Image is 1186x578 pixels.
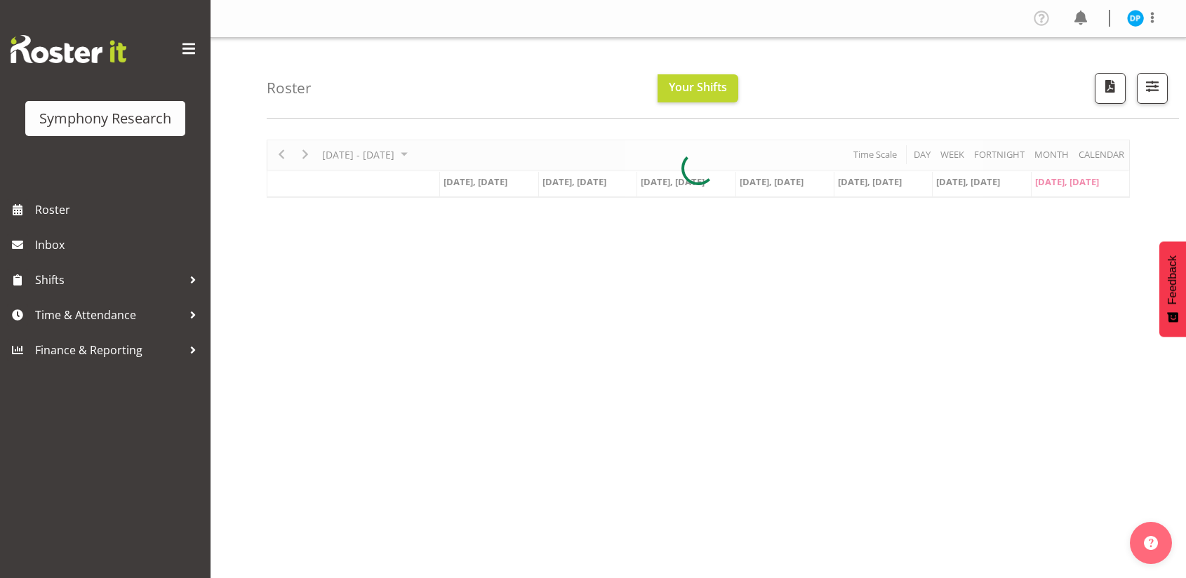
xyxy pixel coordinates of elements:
[267,80,312,96] h4: Roster
[35,269,182,290] span: Shifts
[35,340,182,361] span: Finance & Reporting
[669,79,727,95] span: Your Shifts
[39,108,171,129] div: Symphony Research
[1137,73,1168,104] button: Filter Shifts
[1159,241,1186,337] button: Feedback - Show survey
[11,35,126,63] img: Rosterit website logo
[1127,10,1144,27] img: divyadeep-parmar11611.jpg
[35,234,204,255] span: Inbox
[35,199,204,220] span: Roster
[1144,536,1158,550] img: help-xxl-2.png
[658,74,738,102] button: Your Shifts
[1166,255,1179,304] span: Feedback
[1095,73,1126,104] button: Download a PDF of the roster according to the set date range.
[35,304,182,325] span: Time & Attendance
